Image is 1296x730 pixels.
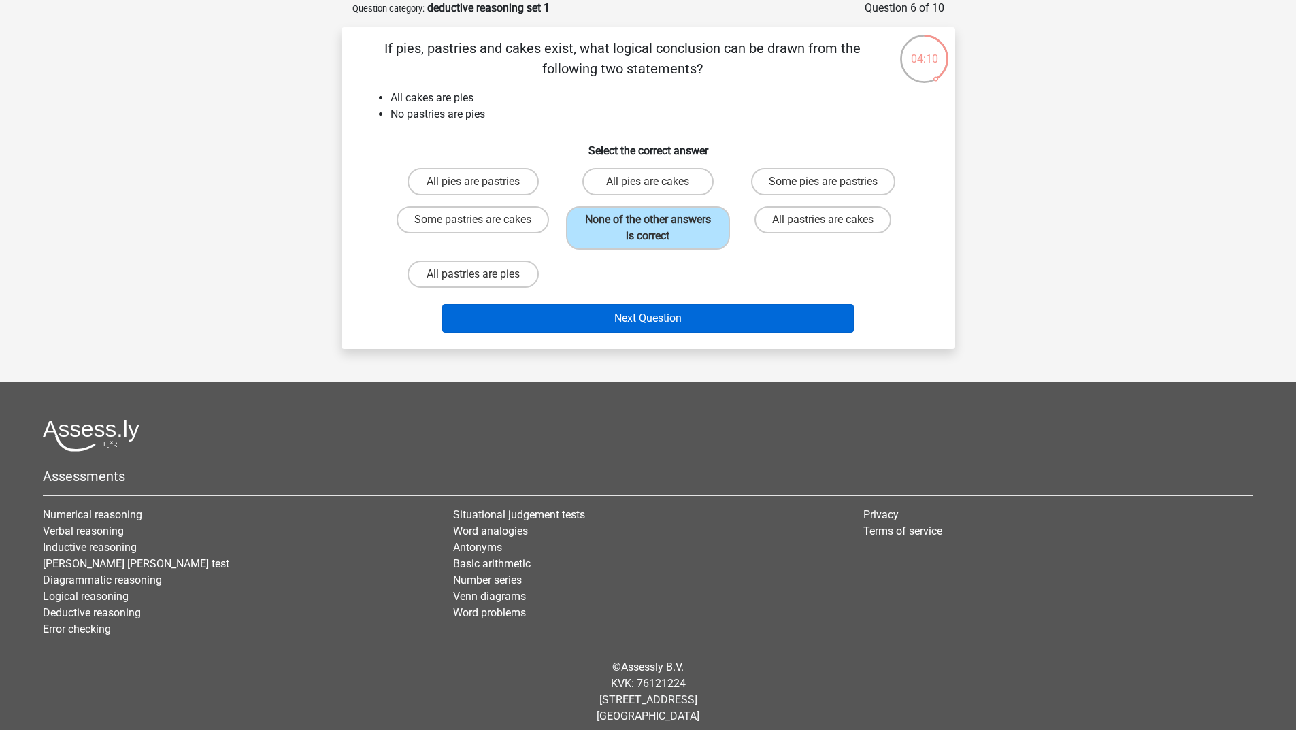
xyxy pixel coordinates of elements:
[582,168,714,195] label: All pies are cakes
[43,541,137,554] a: Inductive reasoning
[408,168,539,195] label: All pies are pastries
[43,468,1253,484] h5: Assessments
[754,206,891,233] label: All pastries are cakes
[397,206,549,233] label: Some pastries are cakes
[453,590,526,603] a: Venn diagrams
[863,525,942,537] a: Terms of service
[453,541,502,554] a: Antonyms
[453,508,585,521] a: Situational judgement tests
[363,38,882,79] p: If pies, pastries and cakes exist, what logical conclusion can be drawn from the following two st...
[453,606,526,619] a: Word problems
[863,508,899,521] a: Privacy
[391,106,933,122] li: No pastries are pies
[453,574,522,586] a: Number series
[363,133,933,157] h6: Select the correct answer
[391,90,933,106] li: All cakes are pies
[43,420,139,452] img: Assessly logo
[43,590,129,603] a: Logical reasoning
[352,3,425,14] small: Question category:
[43,623,111,635] a: Error checking
[453,557,531,570] a: Basic arithmetic
[621,661,684,674] a: Assessly B.V.
[899,33,950,67] div: 04:10
[453,525,528,537] a: Word analogies
[43,508,142,521] a: Numerical reasoning
[43,557,229,570] a: [PERSON_NAME] [PERSON_NAME] test
[408,261,539,288] label: All pastries are pies
[43,606,141,619] a: Deductive reasoning
[43,525,124,537] a: Verbal reasoning
[43,574,162,586] a: Diagrammatic reasoning
[427,1,550,14] strong: deductive reasoning set 1
[751,168,895,195] label: Some pies are pastries
[566,206,730,250] label: None of the other answers is correct
[442,304,854,333] button: Next Question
